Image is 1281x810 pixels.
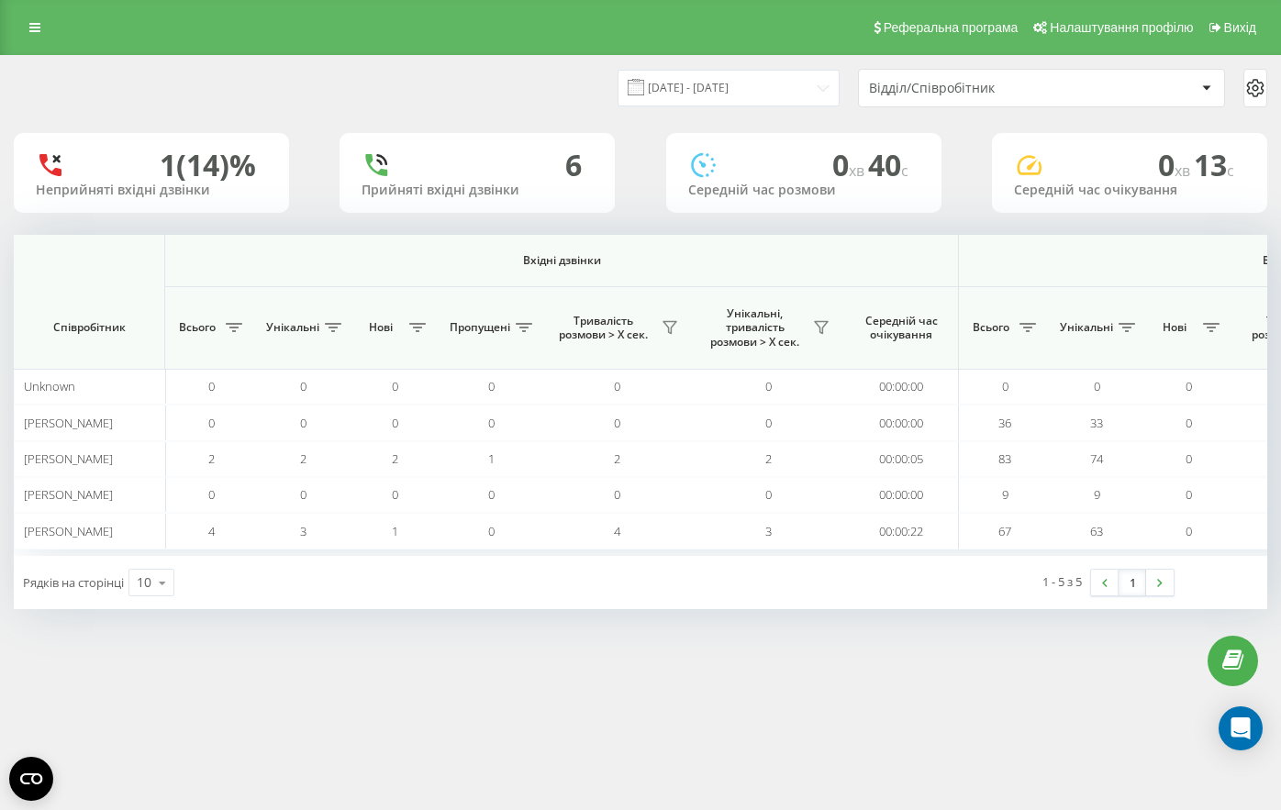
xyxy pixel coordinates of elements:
span: 0 [1186,415,1192,431]
span: 0 [392,486,398,503]
span: 33 [1090,415,1103,431]
a: 1 [1119,570,1146,595]
span: 0 [300,378,306,394]
span: Всього [174,320,220,335]
span: [PERSON_NAME] [24,523,113,539]
span: c [1227,161,1234,181]
span: 9 [1002,486,1008,503]
span: 0 [488,378,495,394]
span: 36 [998,415,1011,431]
span: Налаштування профілю [1050,20,1193,35]
td: 00:00:00 [844,405,959,440]
td: 00:00:05 [844,441,959,477]
td: 00:00:00 [844,369,959,405]
div: 6 [565,148,582,183]
span: 2 [765,450,772,467]
span: 0 [1186,486,1192,503]
span: 63 [1090,523,1103,539]
span: 0 [392,378,398,394]
span: 0 [1002,378,1008,394]
span: 1 [488,450,495,467]
div: Середній час розмови [688,183,919,198]
div: 1 (14)% [160,148,256,183]
span: 0 [1186,450,1192,467]
span: 4 [208,523,215,539]
span: 0 [765,486,772,503]
span: 1 [392,523,398,539]
span: [PERSON_NAME] [24,415,113,431]
span: Нові [358,320,404,335]
span: 2 [392,450,398,467]
td: 00:00:00 [844,477,959,513]
span: 0 [765,415,772,431]
span: 0 [1158,145,1194,184]
span: 0 [208,486,215,503]
span: 67 [998,523,1011,539]
span: [PERSON_NAME] [24,486,113,503]
span: Вхідні дзвінки [213,253,910,268]
span: Реферальна програма [884,20,1019,35]
span: Нові [1152,320,1197,335]
span: 0 [614,378,620,394]
span: Тривалість розмови > Х сек. [551,314,656,342]
span: 0 [765,378,772,394]
span: 0 [488,523,495,539]
span: 0 [1094,378,1100,394]
span: 0 [208,378,215,394]
span: 2 [614,450,620,467]
span: [PERSON_NAME] [24,450,113,467]
span: Вихід [1224,20,1256,35]
span: Співробітник [29,320,149,335]
span: 0 [392,415,398,431]
div: Прийняті вхідні дзвінки [362,183,593,198]
span: 0 [1186,378,1192,394]
span: Рядків на сторінці [23,574,124,591]
span: 3 [765,523,772,539]
span: хв [849,161,868,181]
span: 0 [300,486,306,503]
span: 74 [1090,450,1103,467]
div: Відділ/Співробітник [869,81,1088,96]
span: 13 [1194,145,1234,184]
span: хв [1175,161,1194,181]
div: 10 [137,573,151,592]
span: 9 [1094,486,1100,503]
span: 0 [614,415,620,431]
span: Unknown [24,378,75,394]
span: 83 [998,450,1011,467]
span: 3 [300,523,306,539]
span: Всього [968,320,1014,335]
span: Унікальні, тривалість розмови > Х сек. [702,306,808,350]
span: 0 [488,415,495,431]
div: 1 - 5 з 5 [1042,572,1082,591]
span: 2 [300,450,306,467]
span: 0 [832,145,868,184]
span: 0 [614,486,620,503]
span: 4 [614,523,620,539]
div: Середній час очікування [1014,183,1245,198]
span: Унікальні [266,320,319,335]
span: c [901,161,908,181]
span: 0 [300,415,306,431]
span: Середній час очікування [858,314,944,342]
span: 0 [208,415,215,431]
span: 2 [208,450,215,467]
td: 00:00:22 [844,513,959,549]
span: Пропущені [450,320,510,335]
span: 0 [488,486,495,503]
div: Open Intercom Messenger [1219,706,1263,750]
button: Open CMP widget [9,757,53,801]
span: 40 [868,145,908,184]
div: Неприйняті вхідні дзвінки [36,183,267,198]
span: Унікальні [1060,320,1113,335]
span: 0 [1186,523,1192,539]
